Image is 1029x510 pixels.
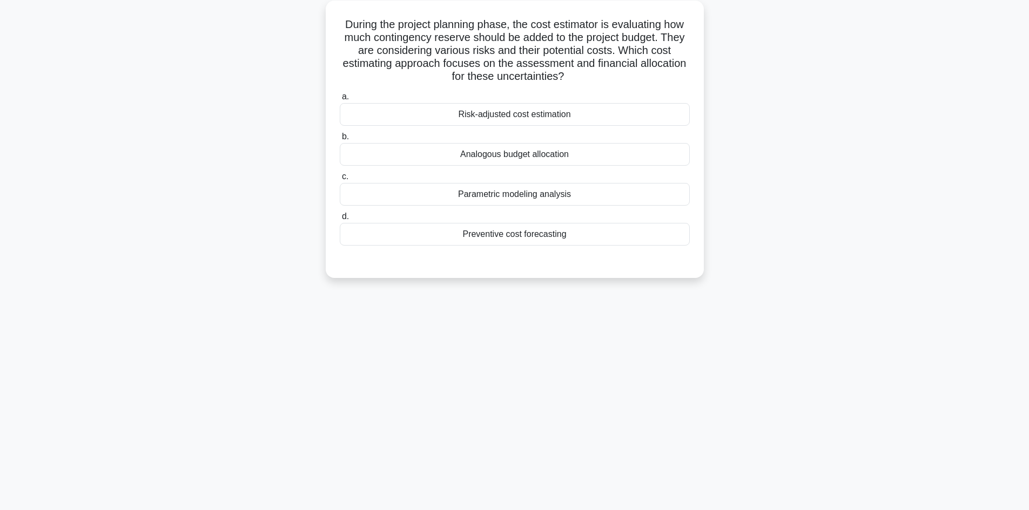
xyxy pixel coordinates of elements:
[340,143,690,166] div: Analogous budget allocation
[342,172,348,181] span: c.
[339,18,691,84] h5: During the project planning phase, the cost estimator is evaluating how much contingency reserve ...
[342,132,349,141] span: b.
[340,103,690,126] div: Risk-adjusted cost estimation
[342,212,349,221] span: d.
[340,223,690,246] div: Preventive cost forecasting
[340,183,690,206] div: Parametric modeling analysis
[342,92,349,101] span: a.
